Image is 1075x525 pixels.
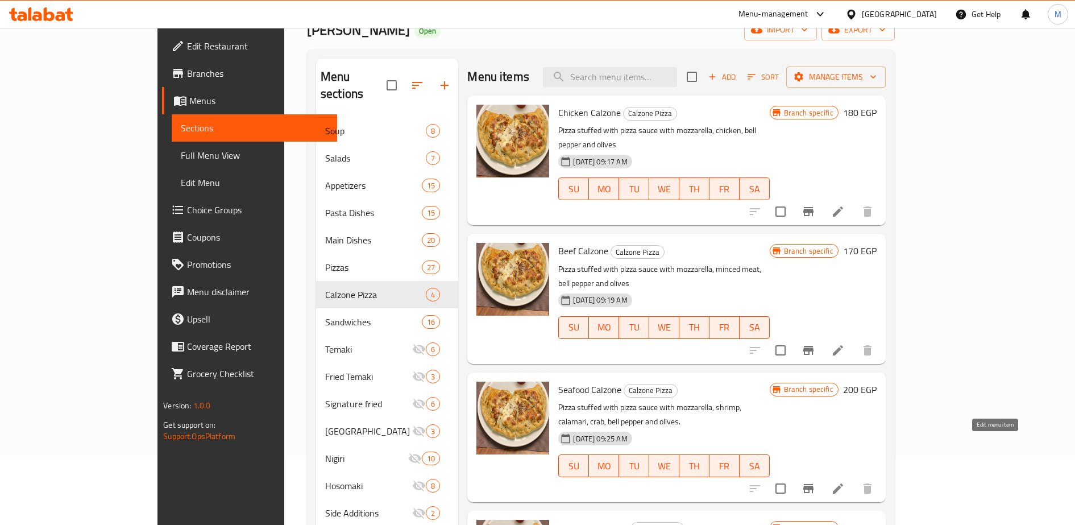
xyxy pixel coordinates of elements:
button: Branch-specific-item [795,475,822,502]
span: Sections [181,121,328,135]
button: SA [740,177,770,200]
span: Sandwiches [325,315,422,329]
span: Temaki [325,342,412,356]
button: WE [649,177,679,200]
span: TH [684,319,705,336]
span: Nigiri [325,452,408,465]
span: Seafood Calzone [558,381,621,398]
span: MO [593,181,615,197]
div: Temaki6 [316,336,458,363]
img: Beef Calzone [476,243,549,316]
div: Soup8 [316,117,458,144]
span: Calzone Pizza [624,107,676,120]
div: Calzone Pizza4 [316,281,458,308]
span: TH [684,458,705,474]
div: items [426,479,440,493]
div: Fried Temaki3 [316,363,458,390]
svg: Inactive section [412,397,426,411]
span: Promotions [187,258,328,271]
span: Select to update [769,477,792,501]
a: Support.OpsPlatform [163,429,235,444]
span: Calzone Pizza [325,288,426,301]
span: Pizzas [325,261,422,274]
button: MO [589,454,619,477]
span: Coverage Report [187,340,328,353]
span: Branch specific [779,246,838,257]
span: Branch specific [779,384,838,395]
span: Choice Groups [187,203,328,217]
button: TU [619,316,649,339]
button: export [821,19,895,40]
span: Pasta Dishes [325,206,422,220]
span: Chicken Calzone [558,104,621,121]
a: Coupons [162,224,337,251]
a: Promotions [162,251,337,278]
span: SU [563,181,584,197]
svg: Inactive section [412,370,426,383]
img: Chicken Calzone [476,105,549,177]
div: Pizzas27 [316,254,458,281]
button: FR [709,454,740,477]
div: items [422,261,440,274]
span: TH [684,181,705,197]
div: items [422,179,440,192]
span: Fried Temaki [325,370,412,383]
span: Version: [163,398,191,413]
span: export [831,23,886,37]
h6: 170 EGP [843,243,877,259]
span: MO [593,458,615,474]
div: Salads [325,151,426,165]
div: items [426,397,440,411]
span: SA [744,458,765,474]
span: Appetizers [325,179,422,192]
div: Appetizers15 [316,172,458,199]
div: items [422,233,440,247]
span: 15 [422,180,439,191]
h2: Menu items [467,68,529,85]
button: import [744,19,817,40]
span: Branches [187,67,328,80]
span: SU [563,319,584,336]
div: Calzone Pizza [624,384,678,398]
span: Add item [704,68,740,86]
span: SA [744,319,765,336]
span: 16 [422,317,439,328]
button: WE [649,316,679,339]
div: Main Dishes [325,233,422,247]
button: Manage items [786,67,886,88]
div: items [426,342,440,356]
div: Nigiri10 [316,445,458,472]
span: TU [624,319,645,336]
span: Menus [189,94,328,108]
button: SU [558,454,589,477]
span: Get support on: [163,417,215,432]
div: items [426,424,440,438]
span: Upsell [187,312,328,326]
span: 6 [426,344,439,355]
span: Manage items [795,70,877,84]
button: TH [679,177,709,200]
span: Calzone Pizza [611,246,664,259]
span: 8 [426,481,439,491]
span: Open [414,26,441,36]
span: WE [654,181,675,197]
div: Signature fried [325,397,412,411]
button: Branch-specific-item [795,337,822,364]
span: Coupons [187,230,328,244]
p: Pizza stuffed with pizza sauce with mozzarella, minced meat, bell pepper and olives [558,262,769,291]
span: Edit Restaurant [187,39,328,53]
span: FR [714,181,735,197]
div: Bermuda [325,424,412,438]
span: Edit Menu [181,176,328,189]
span: [DATE] 09:17 AM [568,156,632,167]
span: [GEOGRAPHIC_DATA] [325,424,412,438]
span: Side Additions [325,506,412,520]
button: TH [679,316,709,339]
span: Grocery Checklist [187,367,328,381]
span: [PERSON_NAME] [307,17,410,43]
span: 10 [422,453,439,464]
span: Hosomaki [325,479,412,493]
div: items [422,315,440,329]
